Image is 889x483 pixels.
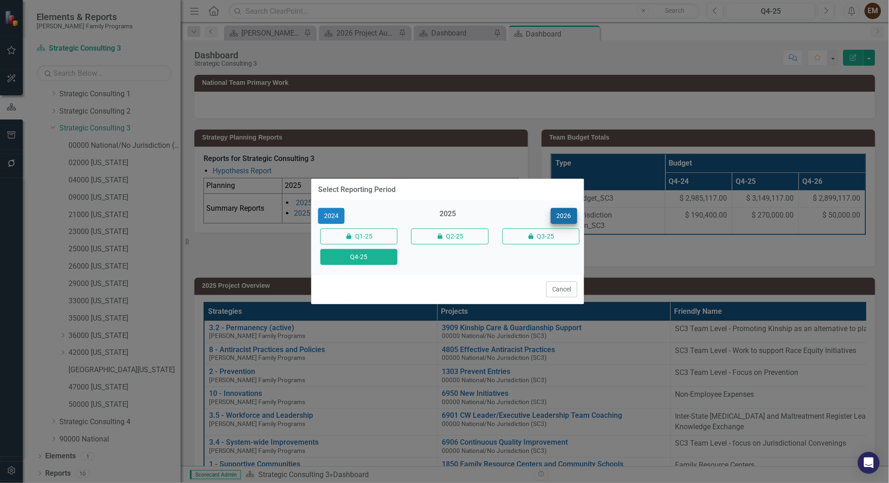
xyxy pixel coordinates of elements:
div: Open Intercom Messenger [858,452,880,474]
div: 2025 [409,209,486,224]
button: 2026 [551,208,577,224]
button: Q4-25 [320,249,397,265]
button: Cancel [546,281,577,297]
button: Q3-25 [502,229,580,244]
button: Q1-25 [320,229,397,244]
button: 2024 [318,208,345,224]
div: Select Reporting Period [318,186,396,194]
button: Q2-25 [411,229,488,244]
